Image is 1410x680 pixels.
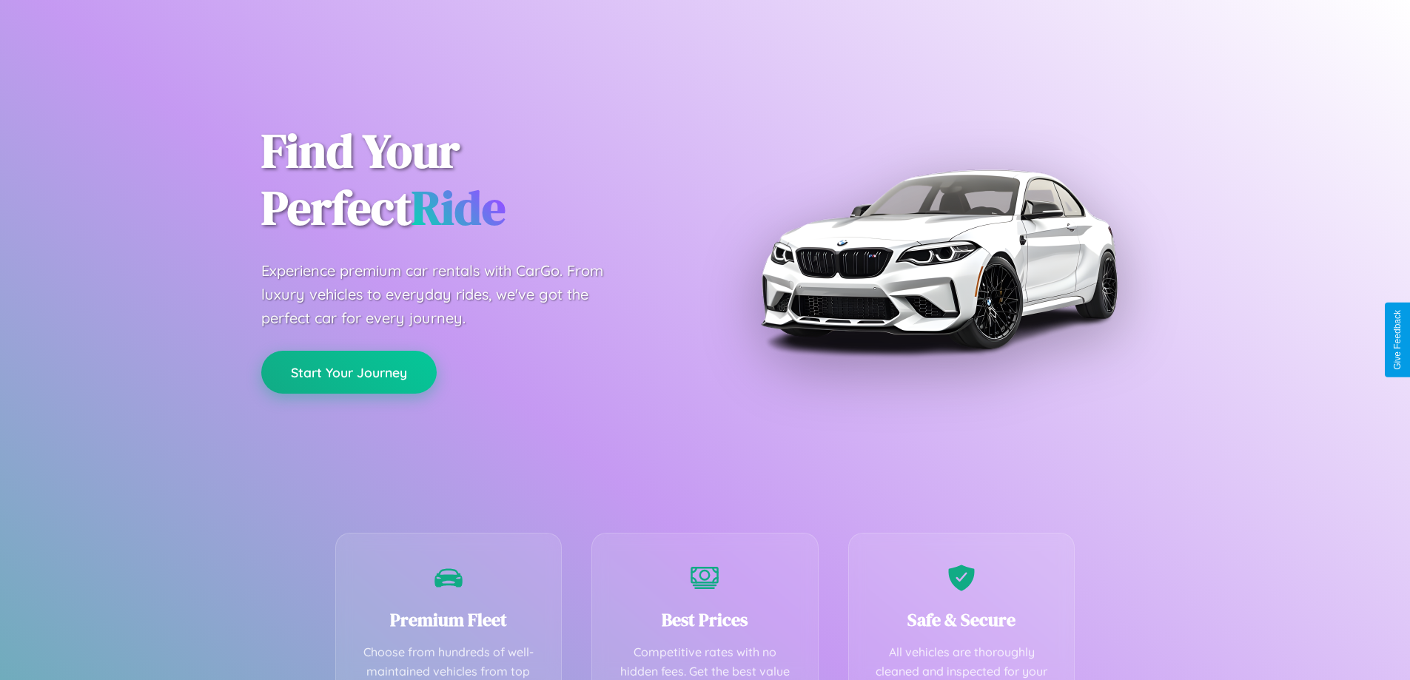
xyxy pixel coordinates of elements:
button: Start Your Journey [261,351,437,394]
p: Experience premium car rentals with CarGo. From luxury vehicles to everyday rides, we've got the ... [261,259,631,330]
img: Premium BMW car rental vehicle [753,74,1124,444]
h3: Best Prices [614,607,796,632]
div: Give Feedback [1392,310,1403,370]
h3: Premium Fleet [358,607,540,632]
h1: Find Your Perfect [261,123,683,237]
h3: Safe & Secure [871,607,1053,632]
span: Ride [412,175,506,240]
